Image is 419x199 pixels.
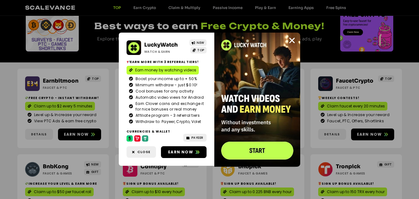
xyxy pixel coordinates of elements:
[134,76,197,82] span: Boost your income up to + 50%
[288,37,296,44] a: Close
[127,66,199,75] a: Earn money by watching videos
[134,95,204,100] span: Automatic video views for Android
[189,39,207,46] a: NEW
[135,67,196,73] span: Earn money by watching videos
[137,149,150,155] span: Close
[168,149,193,155] span: Earn now
[134,119,201,124] span: Withdraw to: Payeer, Crypto, Volet
[134,88,194,94] span: Cool bonuses for any activity
[144,42,178,48] a: LuckyWatch
[197,40,204,45] span: NEW
[144,49,185,54] h2: Watch & Earn
[127,60,130,63] img: 📢
[190,47,207,53] a: TOP
[127,60,207,64] h2: Earn more with 3 referral Tiers!
[161,146,207,158] a: Earn now
[134,113,200,118] span: Affiliate program - 3 referral tiers
[134,82,197,88] span: Minimum withdraw - just $0.10!
[183,134,207,142] a: PAYEER
[197,48,204,52] span: TOP
[127,129,207,134] h2: Currencies & Wallet
[134,101,204,112] span: Earn Clover coins and exchange it for nice bonuses or real money
[127,146,156,158] a: Close
[191,135,203,140] span: PAYEER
